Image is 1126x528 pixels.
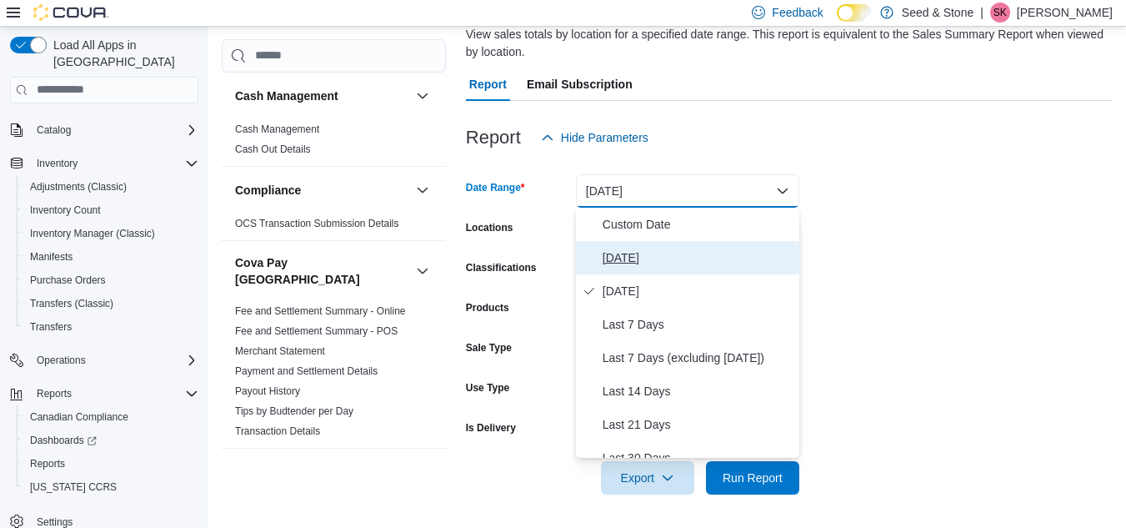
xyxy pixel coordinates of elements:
[23,200,198,220] span: Inventory Count
[23,477,198,497] span: Washington CCRS
[23,177,133,197] a: Adjustments (Classic)
[1017,3,1113,23] p: [PERSON_NAME]
[37,354,86,367] span: Operations
[235,365,378,377] a: Payment and Settlement Details
[235,464,409,480] button: Customer
[603,381,793,401] span: Last 14 Days
[603,248,793,268] span: [DATE]
[611,461,684,495] span: Export
[235,425,320,438] span: Transaction Details
[17,429,205,452] a: Dashboards
[17,199,205,222] button: Inventory Count
[23,224,162,244] a: Inventory Manager (Classic)
[37,387,72,400] span: Reports
[235,88,338,104] h3: Cash Management
[980,3,983,23] p: |
[603,214,793,234] span: Custom Date
[413,462,433,482] button: Customer
[30,274,106,287] span: Purchase Orders
[469,68,507,101] span: Report
[235,217,399,230] span: OCS Transaction Submission Details
[235,88,409,104] button: Cash Management
[23,270,198,290] span: Purchase Orders
[23,224,198,244] span: Inventory Manager (Classic)
[23,430,198,450] span: Dashboards
[23,477,123,497] a: [US_STATE] CCRS
[413,180,433,200] button: Compliance
[603,314,793,334] span: Last 7 Days
[17,475,205,499] button: [US_STATE] CCRS
[837,4,872,22] input: Dark Mode
[17,222,205,245] button: Inventory Manager (Classic)
[527,68,633,101] span: Email Subscription
[235,182,301,199] h3: Compliance
[30,350,198,370] span: Operations
[23,407,135,427] a: Canadian Compliance
[222,119,446,166] div: Cash Management
[235,365,378,378] span: Payment and Settlement Details
[235,345,325,357] a: Merchant Statement
[235,324,398,338] span: Fee and Settlement Summary - POS
[466,301,509,314] label: Products
[30,153,84,173] button: Inventory
[235,464,289,480] h3: Customer
[30,350,93,370] button: Operations
[23,294,120,314] a: Transfers (Classic)
[23,317,198,337] span: Transfers
[235,405,353,418] span: Tips by Budtender per Day
[603,348,793,368] span: Last 7 Days (excluding [DATE])
[30,480,117,494] span: [US_STATE] CCRS
[30,410,128,424] span: Canadian Compliance
[235,405,353,417] a: Tips by Budtender per Day
[17,245,205,269] button: Manifests
[235,304,406,318] span: Fee and Settlement Summary - Online
[235,123,319,135] a: Cash Management
[30,120,78,140] button: Catalog
[235,143,311,155] a: Cash Out Details
[413,261,433,281] button: Cova Pay [GEOGRAPHIC_DATA]
[30,384,198,404] span: Reports
[235,218,399,229] a: OCS Transaction Submission Details
[603,281,793,301] span: [DATE]
[603,448,793,468] span: Last 30 Days
[23,247,79,267] a: Manifests
[30,120,198,140] span: Catalog
[23,294,198,314] span: Transfers (Classic)
[466,181,525,194] label: Date Range
[993,3,1007,23] span: SK
[23,200,108,220] a: Inventory Count
[23,454,198,474] span: Reports
[576,174,799,208] button: [DATE]
[466,381,509,395] label: Use Type
[3,349,205,372] button: Operations
[235,344,325,358] span: Merchant Statement
[706,461,799,495] button: Run Report
[30,180,127,194] span: Adjustments (Classic)
[413,86,433,106] button: Cash Management
[3,382,205,405] button: Reports
[30,250,73,264] span: Manifests
[466,421,516,435] label: Is Delivery
[23,454,72,474] a: Reports
[235,385,300,397] a: Payout History
[576,208,799,458] div: Select listbox
[222,301,446,448] div: Cova Pay [GEOGRAPHIC_DATA]
[235,425,320,437] a: Transaction Details
[837,22,838,23] span: Dark Mode
[990,3,1010,23] div: Sriram Kumar
[222,214,446,240] div: Compliance
[17,315,205,339] button: Transfers
[23,407,198,427] span: Canadian Compliance
[723,470,783,486] span: Run Report
[23,177,198,197] span: Adjustments (Classic)
[235,143,311,156] span: Cash Out Details
[603,415,793,435] span: Last 21 Days
[466,341,512,355] label: Sale Type
[33,4,108,21] img: Cova
[561,129,648,146] span: Hide Parameters
[17,175,205,199] button: Adjustments (Classic)
[235,325,398,337] a: Fee and Settlement Summary - POS
[772,4,823,21] span: Feedback
[17,452,205,475] button: Reports
[30,320,72,334] span: Transfers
